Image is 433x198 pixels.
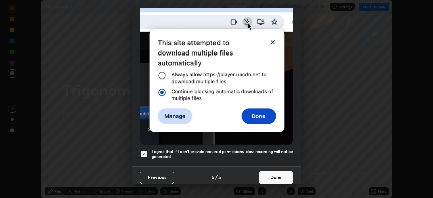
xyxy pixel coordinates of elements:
h4: / [215,174,218,181]
h5: I agree that if I don't provide required permissions, class recording will not be generated [152,149,293,159]
button: Done [259,171,293,184]
button: Previous [140,171,174,184]
h4: 5 [212,174,215,181]
h4: 5 [218,174,221,181]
